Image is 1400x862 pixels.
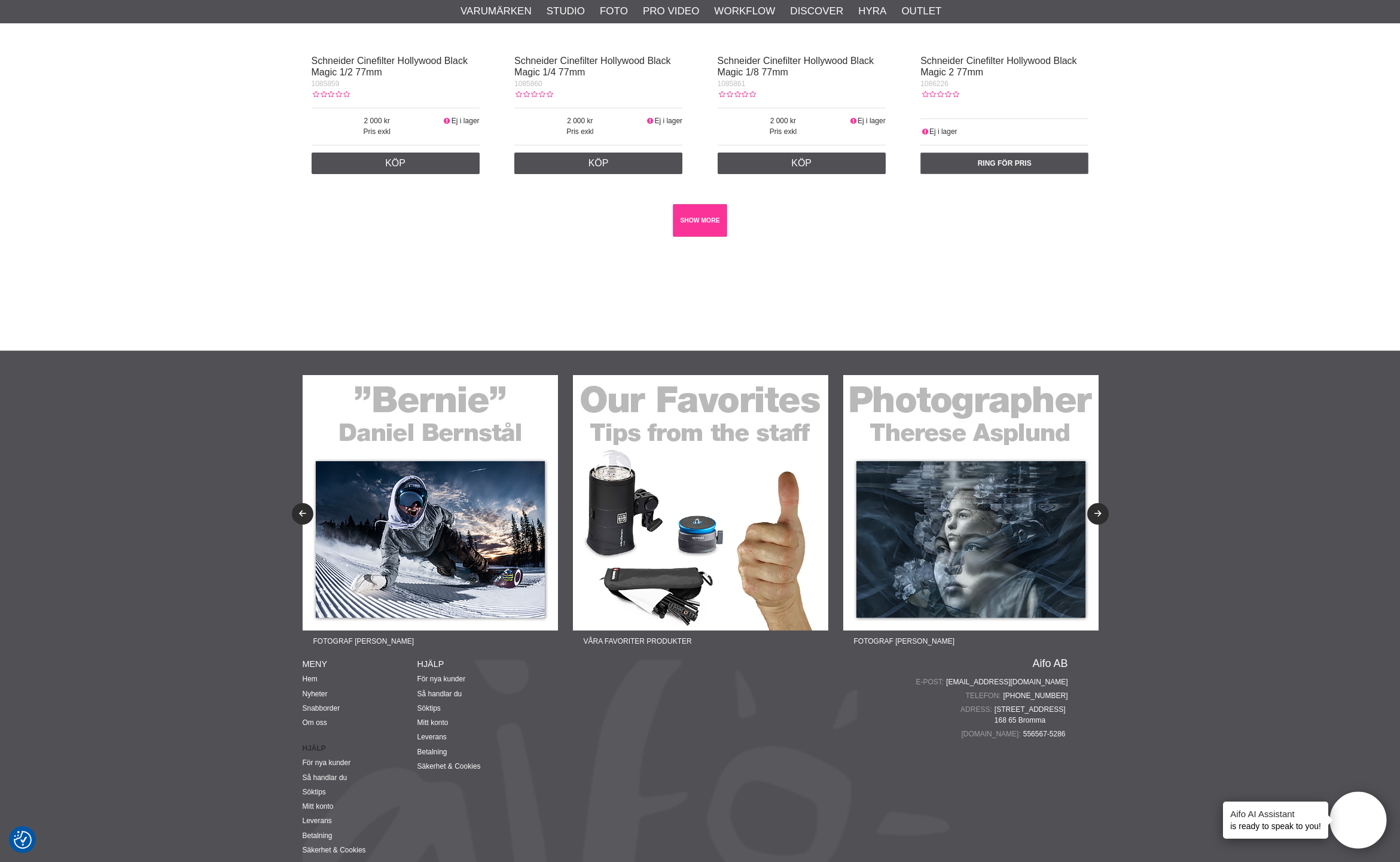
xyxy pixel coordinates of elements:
div: Kundbetyg: 0 [920,89,959,100]
a: Så handlar du [417,690,462,698]
a: Söktips [417,704,441,712]
span: 2 000 [718,115,849,126]
a: Säkerhet & Cookies [303,846,366,854]
a: Aifo AB [1032,658,1067,669]
a: Så handlar du [303,773,347,782]
a: Köp [514,153,682,174]
span: Adress: [960,704,995,715]
div: Kundbetyg: 0 [514,89,553,100]
a: Köp [718,153,886,174]
a: Varumärken [460,4,532,19]
a: Säkerhet & Cookies [417,762,481,770]
span: 2 000 [514,115,646,126]
a: Köp [312,153,480,174]
a: SHOW MORE [673,204,727,237]
span: Pris exkl [514,126,646,137]
span: Ej i lager [929,127,957,136]
a: Annons:22-05F banner-sidfot-favorites.jpgVåra favoriter produkter [573,375,828,652]
a: För nya kunder [417,675,466,683]
a: Outlet [901,4,941,19]
div: is ready to speak to you! [1223,802,1328,839]
a: Hem [303,675,318,683]
span: [STREET_ADDRESS] 168 65 Bromma [995,704,1068,726]
a: Pro Video [643,4,699,19]
a: Annons:22-06F banner-sidfot-therese.jpgFotograf [PERSON_NAME] [843,375,1099,652]
a: Foto [600,4,628,19]
a: Betalning [303,831,333,840]
span: Telefon: [966,690,1004,701]
a: Studio [547,4,585,19]
span: 1085859 [312,80,340,88]
span: 1085860 [514,80,542,88]
a: Schneider Cinefilter Hollywood Black Magic 1/4 77mm [514,56,670,77]
img: Annons:22-06F banner-sidfot-therese.jpg [843,375,1099,630]
a: Discover [790,4,843,19]
a: Workflow [714,4,775,19]
span: Ej i lager [452,117,480,125]
span: 1086226 [920,80,948,88]
strong: Hjälp [303,743,417,754]
img: Annons:22-05F banner-sidfot-favorites.jpg [573,375,828,630]
h4: Hjälp [417,658,532,670]
img: Annons:22-04F banner-sidfot-bernie.jpg [303,375,558,630]
a: Om oss [303,718,327,727]
span: Ej i lager [858,117,886,125]
span: Fotograf [PERSON_NAME] [303,630,425,652]
a: Ring för pris [920,153,1088,174]
span: Ej i lager [654,117,682,125]
a: Betalning [417,748,447,756]
span: Fotograf [PERSON_NAME] [843,630,965,652]
a: Leverans [417,733,447,741]
a: [PHONE_NUMBER] [1003,690,1067,701]
a: För nya kunder [303,759,351,767]
a: [EMAIL_ADDRESS][DOMAIN_NAME] [946,677,1067,687]
a: Snabborder [303,704,340,712]
span: E-post: [916,677,946,687]
i: Ej i lager [920,127,929,136]
button: Next [1087,503,1109,525]
button: Previous [292,503,313,525]
a: Nyheter [303,690,328,698]
span: 2 000 [312,115,443,126]
a: Hyra [858,4,886,19]
span: [DOMAIN_NAME]: [961,729,1023,739]
a: Mitt konto [417,718,449,727]
a: Schneider Cinefilter Hollywood Black Magic 1/8 77mm [718,56,874,77]
h4: Aifo AI Assistant [1230,808,1321,820]
i: Ej i lager [849,117,858,125]
span: Pris exkl [312,126,443,137]
button: Samtyckesinställningar [14,829,32,851]
a: Söktips [303,788,326,796]
i: Ej i lager [443,117,452,125]
img: Revisit consent button [14,831,32,849]
h4: Meny [303,658,417,670]
span: Pris exkl [718,126,849,137]
i: Ej i lager [646,117,655,125]
span: 556567-5286 [1023,729,1068,739]
span: Våra favoriter produkter [573,630,703,652]
a: Schneider Cinefilter Hollywood Black Magic 1/2 77mm [312,56,468,77]
span: 1085861 [718,80,746,88]
a: Schneider Cinefilter Hollywood Black Magic 2 77mm [920,56,1076,77]
a: Annons:22-04F banner-sidfot-bernie.jpgFotograf [PERSON_NAME] [303,375,558,652]
div: Kundbetyg: 0 [718,89,756,100]
a: Mitt konto [303,802,334,811]
a: Leverans [303,817,332,825]
div: Kundbetyg: 0 [312,89,350,100]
